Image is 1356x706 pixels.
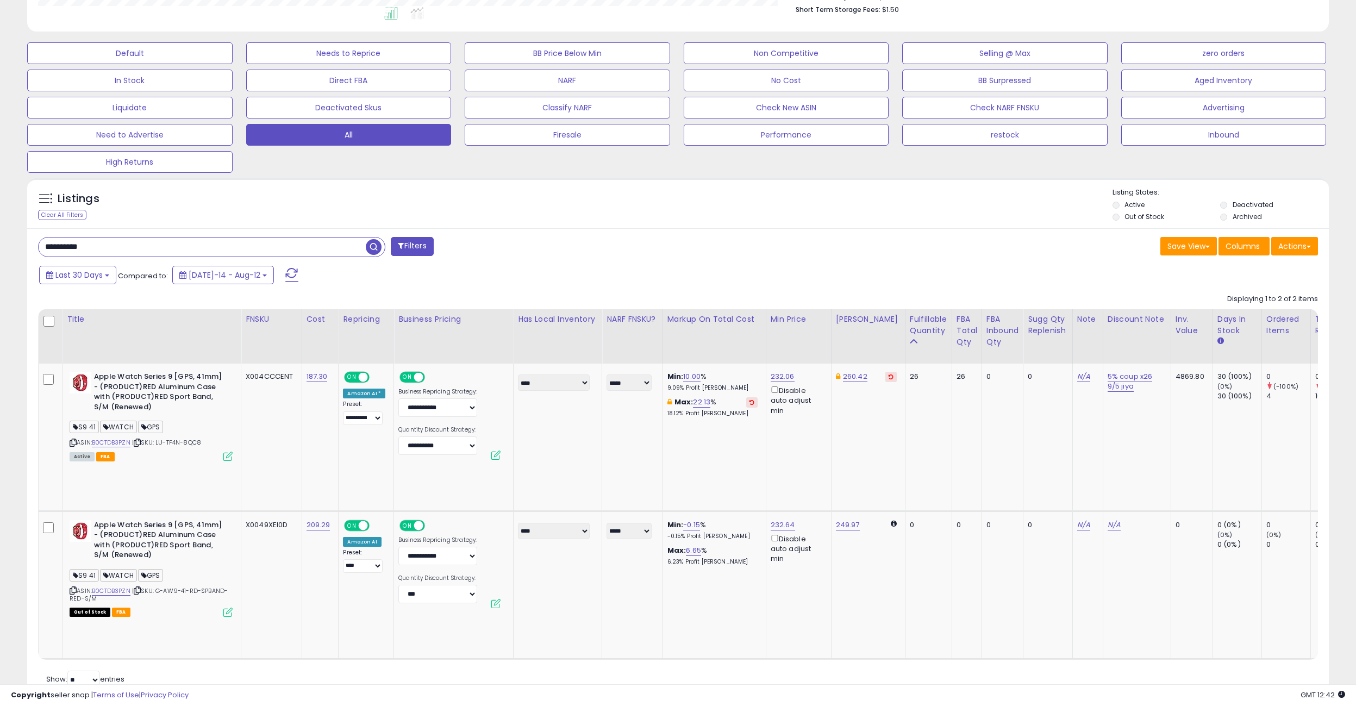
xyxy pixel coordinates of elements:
a: B0CTDB3PZN [92,438,130,447]
span: OFF [423,373,441,382]
div: 0 [910,520,943,530]
div: 30 (100%) [1217,391,1261,401]
img: 41x6MyiZiVL._SL40_.jpg [70,520,91,542]
a: 209.29 [307,520,330,530]
button: Performance [684,124,889,146]
div: ASIN: [70,372,233,460]
div: 26 [957,372,973,382]
button: Direct FBA [246,70,452,91]
p: 6.23% Profit [PERSON_NAME] [667,558,758,566]
a: 260.42 [843,371,867,382]
div: Clear All Filters [38,210,86,220]
b: Short Term Storage Fees: [796,5,880,14]
div: 0 [1266,520,1310,530]
button: Need to Advertise [27,124,233,146]
div: % [667,372,758,392]
button: Firesale [465,124,670,146]
button: Deactivated Skus [246,97,452,118]
a: N/A [1108,520,1121,530]
span: ON [346,373,359,382]
div: 0 (0%) [1217,520,1261,530]
span: ON [401,373,414,382]
div: Discount Note [1108,314,1166,325]
div: % [667,520,758,540]
span: Last 30 Days [55,270,103,280]
button: Needs to Reprice [246,42,452,64]
button: Filters [391,237,433,256]
div: Total Rev. [1315,314,1355,336]
button: Inbound [1121,124,1327,146]
strong: Copyright [11,690,51,700]
small: (0%) [1315,530,1330,539]
span: Show: entries [46,674,124,684]
a: 187.30 [307,371,328,382]
button: Check New ASIN [684,97,889,118]
span: Compared to: [118,271,168,281]
span: | SKU: LU-TF4N-8QC8 [132,438,201,447]
p: 18.12% Profit [PERSON_NAME] [667,410,758,417]
span: [DATE]-14 - Aug-12 [189,270,260,280]
div: X004CCCENT [246,372,293,382]
div: FBA Total Qty [957,314,977,348]
div: Amazon AI [343,537,381,547]
div: NARF FNSKU? [607,314,658,325]
div: 4869.80 [1176,372,1204,382]
button: Selling @ Max [902,42,1108,64]
a: 5% coup x26 9/5 jiya [1108,371,1153,392]
div: Has Local Inventory [518,314,597,325]
label: Out of Stock [1124,212,1164,221]
div: Fulfillable Quantity [910,314,947,336]
button: NARF [465,70,670,91]
div: Disable auto adjust min [771,533,823,564]
b: Apple Watch Series 9 [GPS, 41mm] - (PRODUCT)RED Aluminum Case with (PRODUCT)RED Sport Band, S/M (... [94,372,226,415]
div: X0049XEI0D [246,520,293,530]
div: 0 [1266,372,1310,382]
div: Business Pricing [398,314,509,325]
span: All listings currently available for purchase on Amazon [70,452,95,461]
div: Markup on Total Cost [667,314,761,325]
div: 0 [986,520,1015,530]
b: Max: [667,545,686,555]
div: Repricing [343,314,389,325]
button: In Stock [27,70,233,91]
small: (-100%) [1273,382,1298,391]
label: Archived [1233,212,1262,221]
small: (0%) [1266,530,1282,539]
span: OFF [368,521,385,530]
span: ON [346,521,359,530]
a: Privacy Policy [141,690,189,700]
button: Columns [1218,237,1270,255]
a: 6.65 [686,545,701,556]
button: Save View [1160,237,1217,255]
div: 0 [1028,372,1064,382]
div: FNSKU [246,314,297,325]
div: 0 [1266,540,1310,549]
label: Business Repricing Strategy: [398,536,477,544]
button: Liquidate [27,97,233,118]
button: BB Price Below Min [465,42,670,64]
img: 41x6MyiZiVL._SL40_.jpg [70,372,91,393]
th: CSV column name: cust_attr_2_Has Local Inventory [514,309,602,364]
span: ON [401,521,414,530]
div: Displaying 1 to 2 of 2 items [1227,294,1318,304]
h5: Listings [58,191,99,207]
button: High Returns [27,151,233,173]
div: Disable auto adjust min [771,384,823,416]
a: 232.06 [771,371,795,382]
div: [PERSON_NAME] [836,314,901,325]
small: (0%) [1217,530,1233,539]
a: 22.13 [693,397,710,408]
span: Columns [1226,241,1260,252]
div: 0 [1176,520,1204,530]
div: Cost [307,314,334,325]
span: S9 41 [70,569,99,582]
b: Min: [667,371,684,382]
div: Preset: [343,549,385,573]
small: (0%) [1217,382,1233,391]
span: OFF [368,373,385,382]
a: Terms of Use [93,690,139,700]
th: CSV column name: cust_attr_4_NARF FNSKU? [602,309,663,364]
span: 2025-09-12 12:42 GMT [1301,690,1345,700]
button: Last 30 Days [39,266,116,284]
div: ASIN: [70,520,233,616]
